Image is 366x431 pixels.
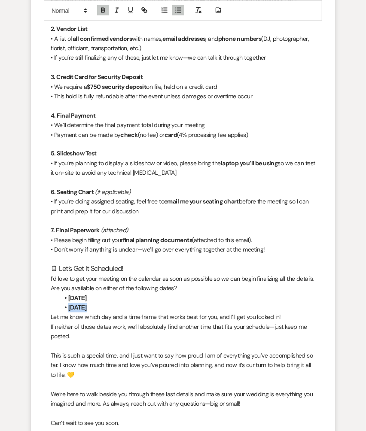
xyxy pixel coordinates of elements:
[51,322,315,342] p: If neither of those dates work, we’ll absolutely find another time that fits your schedule—just k...
[51,313,315,322] p: Let me know which day and a time frame that works best for you, and I’ll get you locked in!
[101,227,128,234] em: (attached)
[51,91,315,101] p: • This hold is fully refundable after the event unless damages or overtime occur
[51,25,87,33] strong: 2. Vendor List
[51,227,100,234] strong: 7. Final Paperwork
[51,73,143,81] strong: 3. Credit Card for Security Deposit
[51,264,315,274] h3: 🗓 Let’s Get It Scheduled!
[51,188,94,196] strong: 6. Seating Chart
[51,34,315,53] p: • A list of with names, , and (DJ, photographer, florist, officiant, transportation, etc.)
[51,236,315,245] p: • Please begin filling out your (attached to this email).
[73,35,132,42] strong: all confirmed vendors
[95,188,131,196] em: (if applicable)
[51,112,95,119] strong: 4. Final Payment
[51,53,315,62] p: • If you’re still finalizing any of these, just let me know—we can talk it through together
[51,120,315,130] p: • We’ll determine the final payment total during your meeting
[51,351,315,380] p: This is such a special time, and I just want to say how proud I am of everything you’ve accomplis...
[162,35,206,42] strong: email addresses
[51,390,315,409] p: We’re here to walk beside you through these last details and make sure your wedding is everything...
[165,131,177,139] strong: card
[51,130,315,140] p: • Payment can be made by (no fee) or (4% processing fee applies)
[51,245,315,255] p: • Don’t worry if anything is unclear—we’ll go over everything together at the meeting!
[68,295,87,302] strong: [DATE]
[68,304,87,311] strong: [DATE]
[51,82,315,91] p: • We require a on file, held on a credit card
[51,419,315,428] p: Can’t wait to see you soon,
[51,150,96,158] strong: 5. Slideshow Test
[218,35,262,42] strong: phone numbers
[164,198,239,206] strong: email me your seating chart
[121,131,138,139] strong: check
[87,83,146,91] strong: $750 security deposit
[51,274,315,294] p: I’d love to get your meeting on the calendar as soon as possible so we can begin finalizing all t...
[51,197,315,216] p: • If you’re doing assigned seating, feel free to before the meeting so I can print and prep it fo...
[51,159,315,178] p: • If you’re planning to display a slideshow or video, please bring the so we can test it on-site ...
[123,237,192,244] strong: final planning documents
[221,160,278,167] strong: laptop you’ll be using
